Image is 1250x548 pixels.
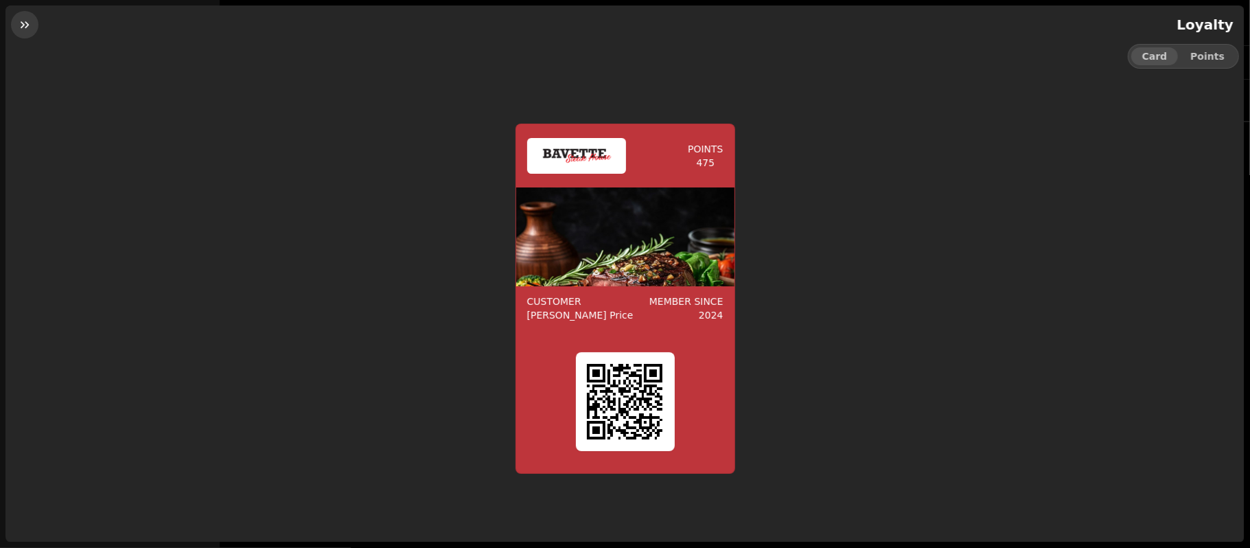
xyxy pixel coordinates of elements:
span: Points [1190,52,1225,61]
p: points [688,142,724,156]
p: 475 [696,156,715,170]
p: Member since [649,295,724,308]
p: Customer [527,295,634,308]
button: Points [1179,47,1236,65]
button: Card [1131,47,1179,65]
span: Card [1142,52,1168,61]
p: [PERSON_NAME] Price [527,308,634,322]
h2: Loyalty [1172,15,1234,34]
p: 2024 [699,308,724,322]
img: header [533,144,621,168]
